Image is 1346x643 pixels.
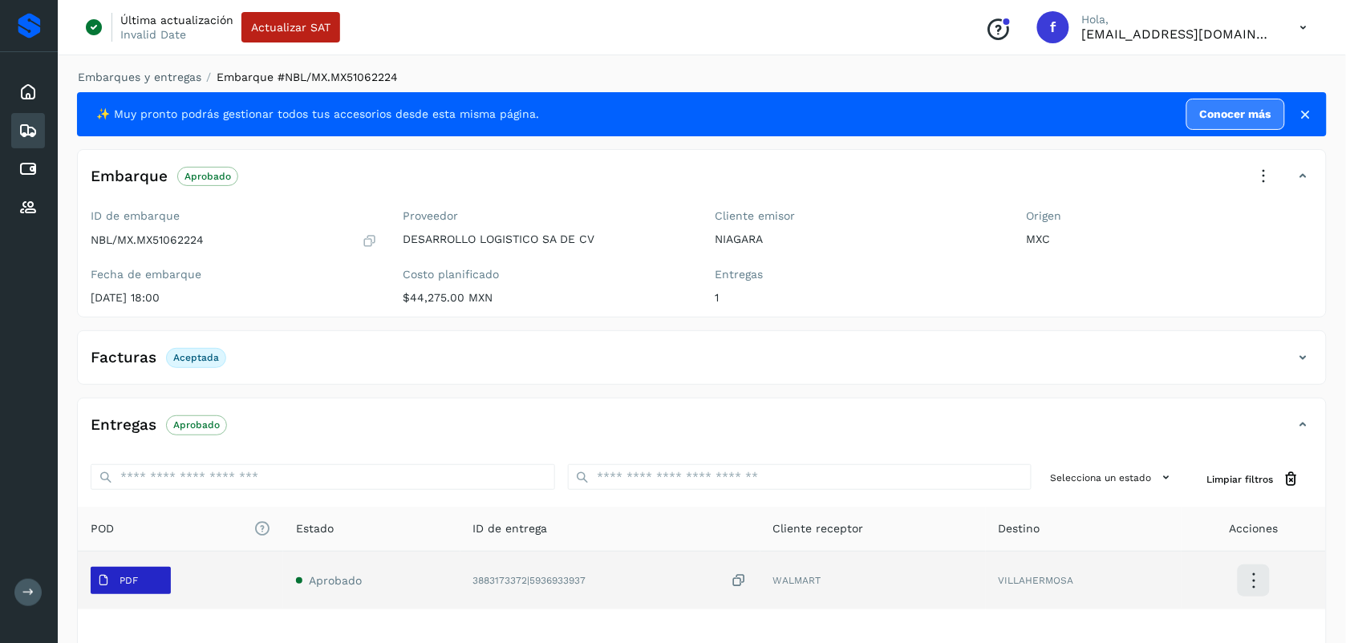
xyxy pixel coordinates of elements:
div: Inicio [11,75,45,110]
p: MXC [1027,233,1313,246]
p: 1 [715,291,1001,305]
div: Cuentas por pagar [11,152,45,187]
p: Hola, [1082,13,1275,26]
h4: Facturas [91,349,156,367]
label: Proveedor [403,209,689,223]
button: Actualizar SAT [241,12,340,42]
label: Costo planificado [403,268,689,281]
p: Aprobado [184,171,231,182]
div: EntregasAprobado [78,411,1326,451]
button: Limpiar filtros [1194,464,1313,494]
a: Embarques y entregas [78,71,201,83]
label: Origen [1027,209,1313,223]
label: Entregas [715,268,1001,281]
a: Conocer más [1186,99,1285,130]
p: Aprobado [173,419,220,431]
span: ID de entrega [473,520,548,537]
label: Fecha de embarque [91,268,377,281]
div: Embarques [11,113,45,148]
span: POD [91,520,270,537]
p: NIAGARA [715,233,1001,246]
h4: Embarque [91,168,168,186]
p: $44,275.00 MXN [403,291,689,305]
h4: Entregas [91,416,156,435]
nav: breadcrumb [77,69,1327,86]
div: EmbarqueAprobado [78,163,1326,203]
p: DESARROLLO LOGISTICO SA DE CV [403,233,689,246]
p: Última actualización [120,13,233,27]
td: WALMART [760,552,986,609]
p: NBL/MX.MX51062224 [91,233,204,247]
span: ✨ Muy pronto podrás gestionar todos tus accesorios desde esta misma página. [96,106,539,123]
div: FacturasAceptada [78,344,1326,384]
span: Destino [999,520,1040,537]
span: Aprobado [309,574,362,587]
p: fepadilla@niagarawater.com [1082,26,1275,42]
span: Acciones [1229,520,1278,537]
p: [DATE] 18:00 [91,291,377,305]
div: Proveedores [11,190,45,225]
label: Cliente emisor [715,209,1001,223]
td: VILLAHERMOSA [986,552,1182,609]
p: PDF [120,575,138,586]
button: PDF [91,567,171,594]
p: Invalid Date [120,27,186,42]
span: Cliente receptor [773,520,864,537]
span: Actualizar SAT [251,22,330,33]
p: Aceptada [173,352,219,363]
label: ID de embarque [91,209,377,223]
span: Limpiar filtros [1207,472,1274,487]
span: Estado [296,520,334,537]
span: Embarque #NBL/MX.MX51062224 [217,71,398,83]
div: 3883173372|5936933937 [473,572,748,589]
button: Selecciona un estado [1044,464,1182,491]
